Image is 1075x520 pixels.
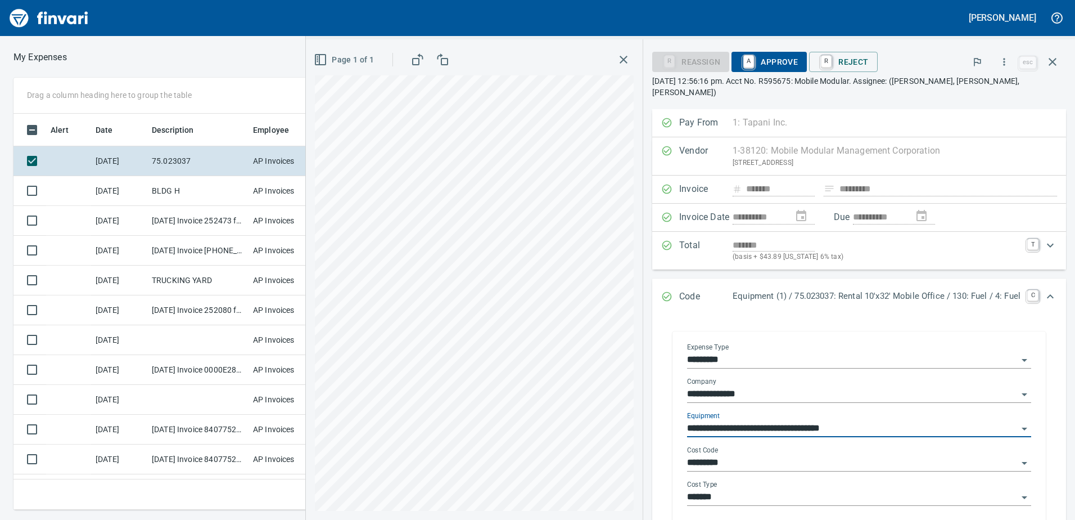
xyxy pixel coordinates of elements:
[969,12,1036,24] h5: [PERSON_NAME]
[147,146,249,176] td: 75.023037
[679,290,733,304] p: Code
[253,123,304,137] span: Employee
[249,474,333,504] td: AP Invoices
[91,295,147,325] td: [DATE]
[51,123,83,137] span: Alert
[91,385,147,415] td: [DATE]
[147,206,249,236] td: [DATE] Invoice 252473 from [PERSON_NAME] Aggressive Enterprises Inc. (1-22812)
[147,176,249,206] td: BLDG H
[687,344,729,351] label: Expense Type
[91,266,147,295] td: [DATE]
[1019,56,1036,69] a: esc
[51,123,69,137] span: Alert
[147,236,249,266] td: [DATE] Invoice [PHONE_NUMBER] 0825 from [PERSON_NAME] Public Utilities (1-10204)
[731,52,807,72] button: AApprove
[316,53,374,67] span: Page 1 of 1
[152,123,209,137] span: Description
[743,55,754,68] a: A
[147,355,249,385] td: [DATE] Invoice 0000E28842365 from UPS (1-30551)
[249,206,333,236] td: AP Invoices
[1017,48,1066,75] span: Close invoice
[249,146,333,176] td: AP Invoices
[147,445,249,474] td: [DATE] Invoice 8407752215 from Cintas Fas Lockbox (1-10173)
[652,279,1066,316] div: Expand
[91,474,147,504] td: [DATE]
[1027,290,1038,301] a: C
[733,252,1020,263] p: (basis + $43.89 [US_STATE] 6% tax)
[96,123,128,137] span: Date
[1017,387,1032,402] button: Open
[249,266,333,295] td: AP Invoices
[1017,421,1032,437] button: Open
[687,378,716,385] label: Company
[1017,352,1032,368] button: Open
[1017,455,1032,471] button: Open
[13,51,67,64] nav: breadcrumb
[311,50,378,70] button: Page 1 of 1
[7,5,91,32] img: Finvari
[249,445,333,474] td: AP Invoices
[147,295,249,325] td: [DATE] Invoice 252080 from [PERSON_NAME] Aggressive Enterprises Inc. (1-22812)
[91,236,147,266] td: [DATE]
[733,290,1020,303] p: Equipment (1) / 75.023037: Rental 10'x32' Mobile Office / 130: Fuel / 4: Fuel
[818,52,868,71] span: Reject
[249,385,333,415] td: AP Invoices
[821,55,832,68] a: R
[147,266,249,295] td: TRUCKING YARD
[249,236,333,266] td: AP Invoices
[687,413,720,419] label: Equipment
[27,89,192,101] p: Drag a column heading here to group the table
[652,232,1066,270] div: Expand
[249,325,333,355] td: AP Invoices
[249,295,333,325] td: AP Invoices
[965,50,990,74] button: Flag
[249,176,333,206] td: AP Invoices
[91,206,147,236] td: [DATE]
[687,447,718,454] label: Cost Code
[91,415,147,445] td: [DATE]
[152,123,194,137] span: Description
[91,445,147,474] td: [DATE]
[91,355,147,385] td: [DATE]
[679,239,733,263] p: Total
[249,355,333,385] td: AP Invoices
[91,176,147,206] td: [DATE]
[13,51,67,64] p: My Expenses
[96,123,113,137] span: Date
[249,415,333,445] td: AP Invoices
[91,146,147,176] td: [DATE]
[992,50,1017,74] button: More
[652,75,1066,98] p: [DATE] 12:56:16 pm. Acct No. R595675: Mobile Modular. Assignee: ([PERSON_NAME], [PERSON_NAME], [P...
[966,9,1039,26] button: [PERSON_NAME]
[687,481,717,488] label: Cost Type
[1027,239,1038,250] a: T
[147,474,249,504] td: [DATE] Invoice 1967709 from [PERSON_NAME] Co (1-23227)
[253,123,289,137] span: Employee
[147,415,249,445] td: [DATE] Invoice 8407752216 from Cintas Corporation (1-24736)
[1017,490,1032,505] button: Open
[91,325,147,355] td: [DATE]
[740,52,798,71] span: Approve
[809,52,877,72] button: RReject
[652,56,729,66] div: Reassign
